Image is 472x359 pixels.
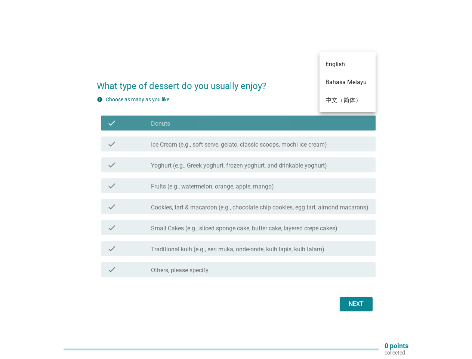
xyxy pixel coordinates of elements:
[346,300,367,309] div: Next
[107,160,116,169] i: check
[367,54,376,63] i: arrow_drop_down
[340,297,373,311] button: Next
[107,202,116,211] i: check
[151,267,209,274] label: Others, please specify
[385,343,408,349] p: 0 points
[151,204,368,211] label: Cookies, tart & macaroon (e.g., chocolate chip cookies, egg tart, almond macarons)
[151,183,274,190] label: Fruits (e.g., watermelon, orange, apple, mango)
[385,349,408,356] p: collected
[151,120,170,128] label: Donuts
[151,141,327,148] label: Ice Cream (e.g., soft serve, gelato, classic scoops, mochi ice cream)
[320,55,339,62] div: English
[151,225,337,232] label: Small Cakes (e.g., sliced sponge cake, butter cake, layered crepe cakes)
[107,244,116,253] i: check
[107,181,116,190] i: check
[107,119,116,128] i: check
[107,139,116,148] i: check
[107,265,116,274] i: check
[107,223,116,232] i: check
[97,96,103,102] i: info
[151,162,327,169] label: Yoghurt (e.g., Greek yoghurt, frozen yoghurt, and drinkable yoghurt)
[151,246,324,253] label: Traditional kuih (e.g., seri muka, onde-onde, kuih lapis, kuih talam)
[97,72,376,93] h2: What type of dessert do you usually enjoy?
[106,96,169,102] label: Choose as many as you like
